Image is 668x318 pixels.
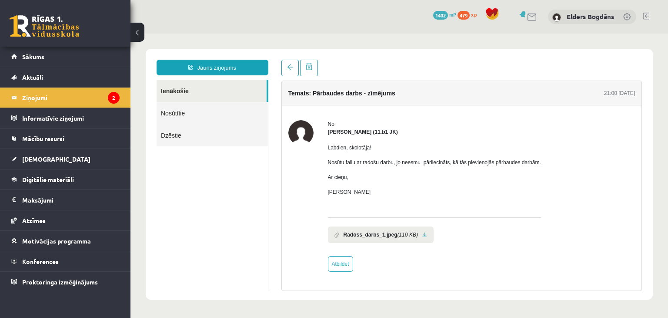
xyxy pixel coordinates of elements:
a: Mācību resursi [11,129,120,149]
a: 1402 mP [433,11,456,18]
i: 2 [108,92,120,104]
span: Proktoringa izmēģinājums [22,278,98,286]
span: 1402 [433,11,448,20]
span: Konferences [22,257,59,265]
b: Radoss_darbs_1.jpeg [213,197,267,205]
a: Informatīvie ziņojumi [11,108,120,128]
span: [PERSON_NAME] [197,156,240,162]
span: Ar cieņu, [197,141,218,147]
span: Labdien, skolotāja! [197,111,241,117]
legend: Informatīvie ziņojumi [22,108,120,128]
a: Ienākošie [26,46,136,68]
a: 479 xp [458,11,481,18]
i: (110 KB) [267,197,287,205]
img: Elders Bogdāns [552,13,561,22]
a: [DEMOGRAPHIC_DATA] [11,149,120,169]
a: Proktoringa izmēģinājums [11,272,120,292]
a: Elders Bogdāns [567,12,614,21]
h4: Temats: Pārbaudes darbs - zīmējums [158,56,265,63]
div: 21:00 [DATE] [474,56,504,64]
span: Digitālie materiāli [22,176,74,183]
a: Aktuāli [11,67,120,87]
a: Atbildēt [197,223,223,238]
a: Atzīmes [11,210,120,230]
a: Rīgas 1. Tālmācības vidusskola [10,15,79,37]
span: Sākums [22,53,44,61]
a: Motivācijas programma [11,231,120,251]
a: Nosūtītie [26,68,137,91]
span: 479 [458,11,470,20]
span: Nosūtu failu ar radošu darbu, jo neesmu pārliecināts, kā tās pievienojās pārbaudes darbām. [197,126,411,132]
legend: Ziņojumi [22,88,120,108]
a: Jauns ziņojums [26,26,138,42]
span: xp [471,11,477,18]
strong: [PERSON_NAME] (11.b1 JK) [197,95,267,101]
span: Aktuāli [22,73,43,81]
a: Dzēstie [26,91,137,113]
a: Digitālie materiāli [11,169,120,189]
a: Sākums [11,47,120,67]
a: Konferences [11,251,120,271]
div: No: [197,87,411,95]
span: Motivācijas programma [22,237,91,245]
a: Ziņojumi2 [11,88,120,108]
span: [DEMOGRAPHIC_DATA] [22,155,90,163]
span: Atzīmes [22,217,46,224]
span: mP [449,11,456,18]
legend: Maksājumi [22,190,120,210]
img: Nestors Džondžua [158,87,183,112]
span: Mācību resursi [22,135,64,142]
a: Maksājumi [11,190,120,210]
